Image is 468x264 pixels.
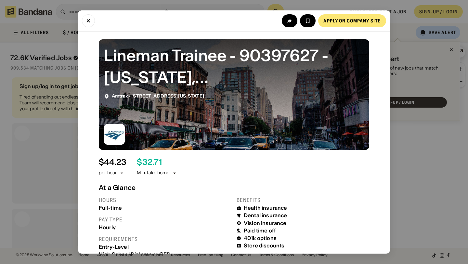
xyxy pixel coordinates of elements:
div: Requirements [99,236,231,243]
div: Apply on company site [323,19,381,23]
div: Hourly [99,224,231,231]
div: per hour [99,170,117,176]
button: Close [82,14,95,27]
div: Pay type [99,216,231,223]
div: $ 44.23 [99,158,126,167]
div: Paid time off [244,228,276,234]
div: Lineman Trainee - 90397627 - New York, NY [104,45,364,88]
div: Vision insurance [244,220,287,226]
img: Amtrak logo [104,124,125,145]
div: Entry-Level [99,244,231,250]
div: High School Diploma or GED [99,251,231,257]
a: [STREET_ADDRESS][US_STATE] [131,93,204,99]
div: Health insurance [244,205,287,211]
div: $ 32.71 [137,158,162,167]
div: At a Glance [99,184,369,191]
div: Full-time [99,205,231,211]
div: Min. take home [137,170,177,176]
div: 401k options [244,235,277,241]
div: · [112,93,204,99]
div: Store discounts [244,243,284,249]
a: Amtrak [112,93,128,99]
div: Dental insurance [244,212,287,218]
div: Benefits [237,197,369,204]
div: Hours [99,197,231,204]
